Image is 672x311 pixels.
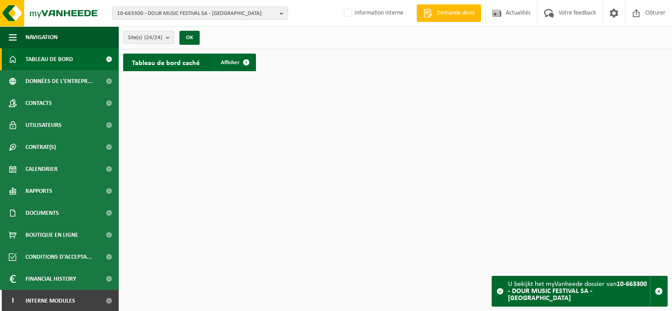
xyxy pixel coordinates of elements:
count: (24/24) [144,35,162,40]
span: Site(s) [128,31,162,44]
span: Contrat(s) [26,136,56,158]
span: Tableau de bord [26,48,73,70]
strong: 10-663300 - DOUR MUSIC FESTIVAL SA - [GEOGRAPHIC_DATA] [508,281,647,302]
button: Site(s)(24/24) [123,31,174,44]
div: U bekijkt het myVanheede dossier van [508,276,650,306]
span: Conditions d'accepta... [26,246,92,268]
span: Afficher [221,60,240,65]
span: Navigation [26,26,58,48]
span: Rapports [26,180,52,202]
button: OK [179,31,200,45]
span: Demande devis [435,9,477,18]
span: Documents [26,202,59,224]
span: Utilisateurs [26,114,62,136]
span: Calendrier [26,158,58,180]
a: Demande devis [416,4,481,22]
label: Information interne [342,7,403,20]
a: Afficher [214,54,255,71]
button: 10-663300 - DOUR MUSIC FESTIVAL SA - [GEOGRAPHIC_DATA] [112,7,288,20]
span: Financial History [26,268,76,290]
span: Données de l'entrepr... [26,70,93,92]
h2: Tableau de bord caché [123,54,208,71]
span: Boutique en ligne [26,224,78,246]
span: Contacts [26,92,52,114]
span: 10-663300 - DOUR MUSIC FESTIVAL SA - [GEOGRAPHIC_DATA] [117,7,276,20]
